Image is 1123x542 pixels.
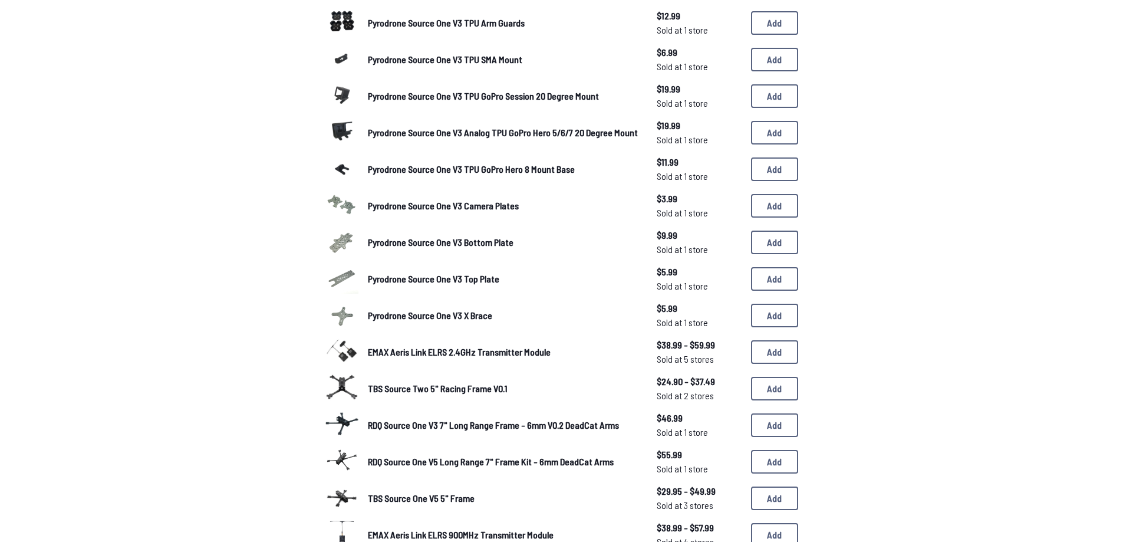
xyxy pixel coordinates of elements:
[325,297,358,334] a: image
[657,192,742,206] span: $3.99
[657,425,742,439] span: Sold at 1 store
[751,340,798,364] button: Add
[325,151,358,188] a: image
[325,370,358,403] img: image
[368,236,513,248] span: Pyrodrone Source One V3 Bottom Plate
[657,133,742,147] span: Sold at 1 store
[368,419,619,431] span: RDQ Source One V3 7" Long Range Frame - 6mm V0.2 DeadCat Arms
[325,444,358,477] img: image
[657,23,742,37] span: Sold at 1 store
[325,224,358,257] img: image
[751,413,798,437] button: Add
[325,261,358,294] img: image
[368,418,638,432] a: RDQ Source One V3 7" Long Range Frame - 6mm V0.2 DeadCat Arms
[325,334,358,370] a: image
[325,370,358,407] a: image
[751,121,798,144] button: Add
[368,346,551,357] span: EMAX Aeris Link ELRS 2.4GHz Transmitter Module
[368,491,638,505] a: TBS Source One V5 5" Frame
[657,301,742,316] span: $5.99
[368,492,475,504] span: TBS Source One V5 5" Frame
[368,235,638,249] a: Pyrodrone Source One V3 Bottom Plate
[751,304,798,327] button: Add
[368,310,492,321] span: Pyrodrone Source One V3 X Brace
[368,455,638,469] a: RDQ Source One V5 Long Range 7" Frame Kit - 6mm DeadCat Arms
[325,261,358,297] a: image
[368,199,638,213] a: Pyrodrone Source One V3 Camera Plates
[325,407,358,440] img: image
[368,456,614,467] span: RDQ Source One V5 Long Range 7" Frame Kit - 6mm DeadCat Arms
[325,78,358,111] img: image
[368,52,638,67] a: Pyrodrone Source One V3 TPU SMA Mount
[368,90,599,101] span: Pyrodrone Source One V3 TPU GoPro Session 20 Degree Mount
[368,200,519,211] span: Pyrodrone Source One V3 Camera Plates
[368,308,638,323] a: Pyrodrone Source One V3 X Brace
[657,448,742,462] span: $55.99
[368,382,638,396] a: TBS Source Two 5" Racing Frame V0.1
[368,54,522,65] span: Pyrodrone Source One V3 TPU SMA Mount
[325,297,358,330] img: image
[657,389,742,403] span: Sold at 2 stores
[751,377,798,400] button: Add
[657,375,742,389] span: $24.90 - $37.49
[325,224,358,261] a: image
[657,228,742,242] span: $9.99
[657,484,742,498] span: $29.95 - $49.99
[325,5,358,41] a: image
[368,163,575,175] span: Pyrodrone Source One V3 TPU GoPro Hero 8 Mount Base
[657,206,742,220] span: Sold at 1 store
[325,188,358,224] a: image
[325,41,358,74] img: image
[657,279,742,293] span: Sold at 1 store
[325,188,358,221] img: image
[657,9,742,23] span: $12.99
[325,5,358,38] img: image
[751,267,798,291] button: Add
[368,529,554,540] span: EMAX Aeris Link ELRS 900MHz Transmitter Module
[657,155,742,169] span: $11.99
[657,82,742,96] span: $19.99
[751,157,798,181] button: Add
[657,338,742,352] span: $38.99 - $59.99
[368,383,508,394] span: TBS Source Two 5" Racing Frame V0.1
[657,411,742,425] span: $46.99
[368,17,525,28] span: Pyrodrone Source One V3 TPU Arm Guards
[325,151,358,184] img: image
[657,352,742,366] span: Sold at 5 stores
[368,162,638,176] a: Pyrodrone Source One V3 TPU GoPro Hero 8 Mount Base
[368,126,638,140] a: Pyrodrone Source One V3 Analog TPU GoPro Hero 5/6/7 20 Degree Mount
[751,11,798,35] button: Add
[751,231,798,254] button: Add
[325,407,358,444] a: image
[325,114,358,147] img: image
[325,334,358,367] img: image
[657,60,742,74] span: Sold at 1 store
[325,444,358,480] a: image
[368,16,638,30] a: Pyrodrone Source One V3 TPU Arm Guards
[657,498,742,513] span: Sold at 3 stores
[325,480,358,517] a: image
[657,242,742,257] span: Sold at 1 store
[657,265,742,279] span: $5.99
[657,169,742,183] span: Sold at 1 store
[325,78,358,114] a: image
[751,84,798,108] button: Add
[368,127,638,138] span: Pyrodrone Source One V3 Analog TPU GoPro Hero 5/6/7 20 Degree Mount
[325,114,358,151] a: image
[751,194,798,218] button: Add
[368,345,638,359] a: EMAX Aeris Link ELRS 2.4GHz Transmitter Module
[657,316,742,330] span: Sold at 1 store
[657,521,742,535] span: $38.99 - $57.99
[368,528,638,542] a: EMAX Aeris Link ELRS 900MHz Transmitter Module
[657,96,742,110] span: Sold at 1 store
[325,480,358,513] img: image
[325,41,358,78] a: image
[751,48,798,71] button: Add
[657,119,742,133] span: $19.99
[751,487,798,510] button: Add
[657,462,742,476] span: Sold at 1 store
[368,89,638,103] a: Pyrodrone Source One V3 TPU GoPro Session 20 Degree Mount
[368,273,499,284] span: Pyrodrone Source One V3 Top Plate
[751,450,798,474] button: Add
[657,45,742,60] span: $6.99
